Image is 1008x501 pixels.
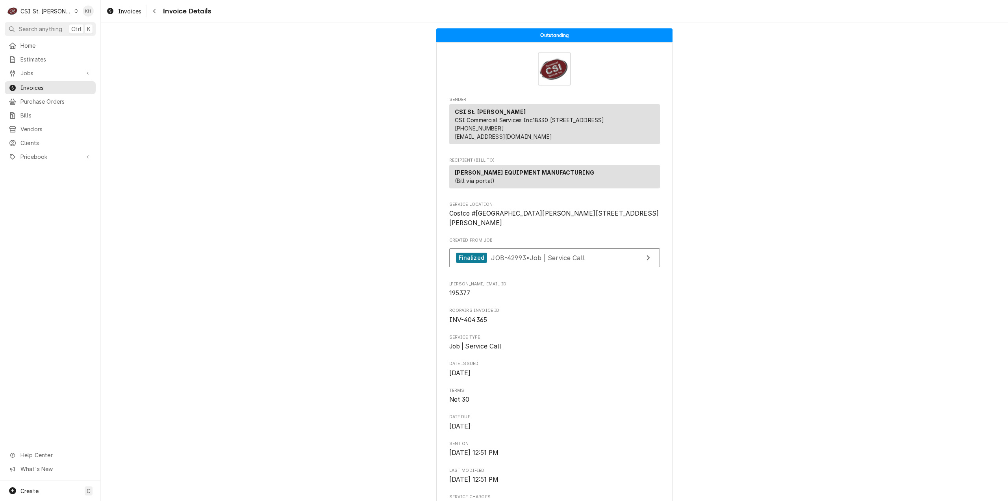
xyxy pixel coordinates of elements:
[449,361,660,378] div: Date Issued
[5,39,96,52] a: Home
[20,451,91,459] span: Help Center
[449,387,660,394] span: Terms
[449,281,660,287] span: [PERSON_NAME] email ID
[449,448,660,458] span: Sent On
[455,133,552,140] a: [EMAIL_ADDRESS][DOMAIN_NAME]
[7,6,18,17] div: CSI St. Louis's Avatar
[455,117,604,123] span: CSI Commercial Services Inc18330 [STREET_ADDRESS]
[449,289,471,297] span: 195377
[5,95,96,108] a: Purchase Orders
[449,248,660,268] a: View Job
[118,7,141,15] span: Invoices
[5,67,96,80] a: Go to Jobs
[5,150,96,163] a: Go to Pricebook
[20,139,92,147] span: Clients
[455,108,526,115] strong: CSI St. [PERSON_NAME]
[20,153,80,161] span: Pricebook
[5,462,96,475] a: Go to What's New
[449,395,660,404] span: Terms
[455,125,504,132] a: [PHONE_NUMBER]
[449,414,660,420] span: Date Due
[449,343,502,350] span: Job | Service Call
[449,342,660,351] span: Service Type
[83,6,94,17] div: Kelsey Hetlage's Avatar
[449,396,470,403] span: Net 30
[449,334,660,351] div: Service Type
[449,476,498,483] span: [DATE] 12:51 PM
[20,465,91,473] span: What's New
[449,467,660,474] span: Last Modified
[5,123,96,136] a: Vendors
[449,307,660,314] span: Roopairs Invoice ID
[5,136,96,149] a: Clients
[449,201,660,208] span: Service Location
[436,28,673,42] div: Status
[19,25,62,33] span: Search anything
[449,201,660,228] div: Service Location
[449,449,498,456] span: [DATE] 12:51 PM
[87,25,91,33] span: K
[449,165,660,192] div: Recipient (Bill To)
[449,157,660,192] div: Invoice Recipient
[449,104,660,144] div: Sender
[20,55,92,63] span: Estimates
[449,210,659,227] span: Costco #[GEOGRAPHIC_DATA][PERSON_NAME][STREET_ADDRESS][PERSON_NAME]
[449,441,660,447] span: Sent On
[455,177,495,184] span: (Bill via portal)
[5,449,96,462] a: Go to Help Center
[449,422,660,431] span: Date Due
[20,84,92,92] span: Invoices
[161,6,211,17] span: Invoice Details
[449,104,660,147] div: Sender
[20,125,92,133] span: Vendors
[491,253,585,261] span: JOB-42993 • Job | Service Call
[449,97,660,103] span: Sender
[449,361,660,367] span: Date Issued
[20,41,92,50] span: Home
[449,334,660,341] span: Service Type
[20,69,80,77] span: Jobs
[449,316,487,324] span: INV-404365
[449,475,660,484] span: Last Modified
[449,387,660,404] div: Terms
[449,369,471,377] span: [DATE]
[5,81,96,94] a: Invoices
[20,111,92,119] span: Bills
[87,487,91,495] span: C
[71,25,82,33] span: Ctrl
[449,281,660,298] div: Hardt email ID
[83,6,94,17] div: KH
[5,22,96,36] button: Search anythingCtrlK
[5,109,96,122] a: Bills
[103,5,145,18] a: Invoices
[449,494,660,500] span: Service Charges
[449,441,660,458] div: Sent On
[449,237,660,244] span: Created From Job
[449,467,660,484] div: Last Modified
[20,97,92,106] span: Purchase Orders
[449,157,660,164] span: Recipient (Bill To)
[20,7,72,15] div: CSI St. [PERSON_NAME]
[456,253,487,263] div: Finalized
[449,237,660,271] div: Created From Job
[449,315,660,325] span: Roopairs Invoice ID
[5,53,96,66] a: Estimates
[20,488,39,494] span: Create
[449,414,660,431] div: Date Due
[7,6,18,17] div: C
[449,97,660,148] div: Invoice Sender
[455,169,595,176] strong: [PERSON_NAME] EQUIPMENT MANUFACTURING
[449,289,660,298] span: Hardt email ID
[148,5,161,17] button: Navigate back
[540,33,569,38] span: Outstanding
[449,423,471,430] span: [DATE]
[449,307,660,324] div: Roopairs Invoice ID
[538,52,571,86] img: Logo
[449,165,660,188] div: Recipient (Bill To)
[449,209,660,227] span: Service Location
[449,369,660,378] span: Date Issued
